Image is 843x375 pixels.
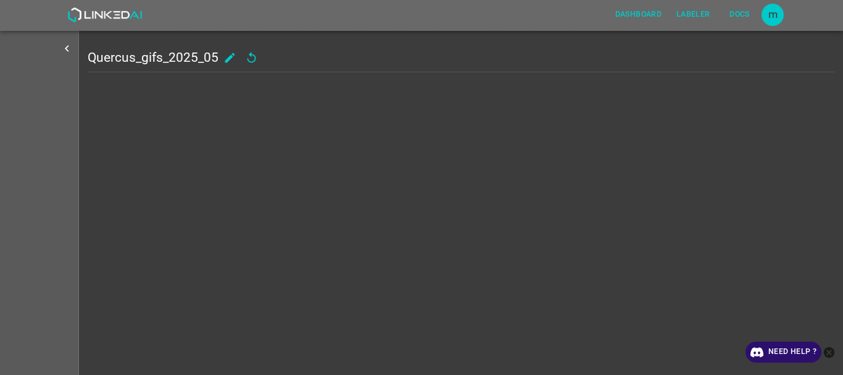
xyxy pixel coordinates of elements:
[717,2,762,27] a: Docs
[720,4,759,25] button: Docs
[88,49,218,66] h5: Quercus_gifs_2025_05
[762,4,784,26] button: Open settings
[56,37,78,60] button: show more
[608,2,669,27] a: Dashboard
[821,342,837,363] button: close-help
[745,342,821,363] a: Need Help ?
[671,4,715,25] button: Labeler
[67,7,142,22] img: LinkedAI
[218,46,241,69] button: add to shopping cart
[762,4,784,26] div: m
[610,4,667,25] button: Dashboard
[669,2,717,27] a: Labeler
